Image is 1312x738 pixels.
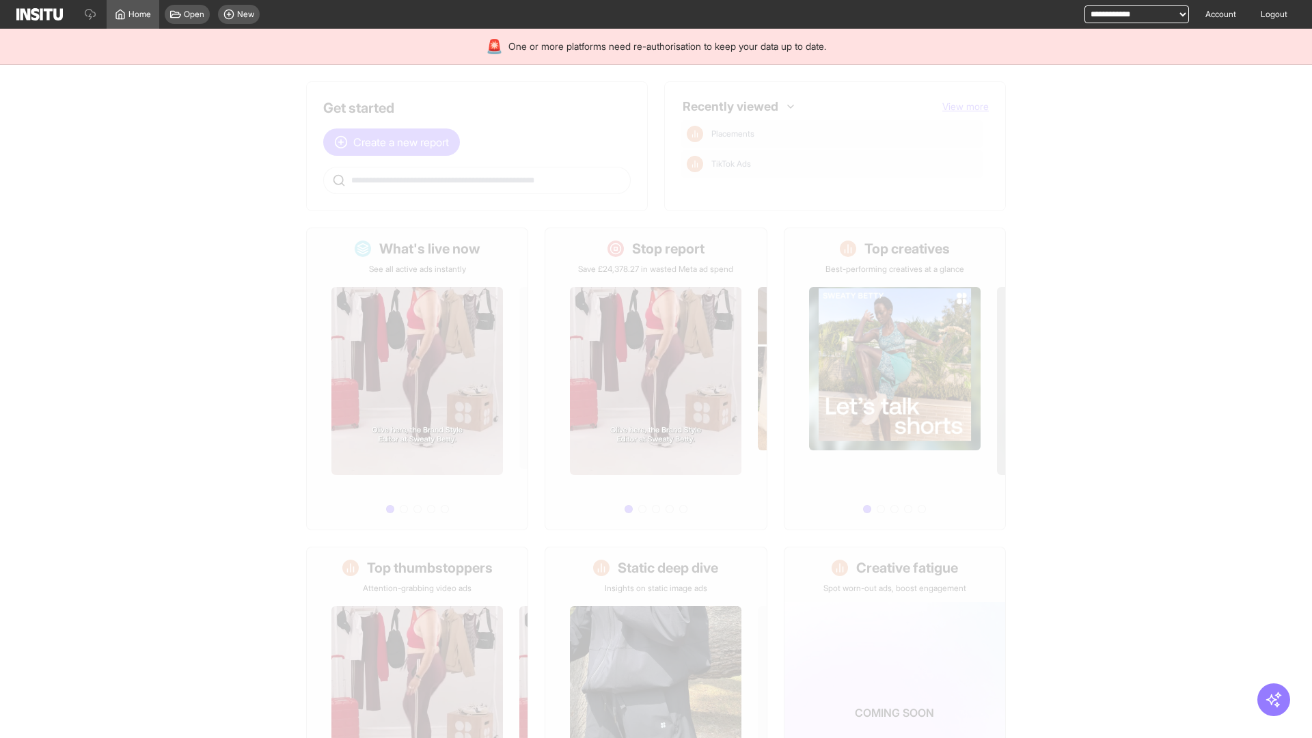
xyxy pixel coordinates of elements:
div: 🚨 [486,37,503,56]
span: New [237,9,254,20]
span: One or more platforms need re-authorisation to keep your data up to date. [508,40,826,53]
span: Open [184,9,204,20]
img: Logo [16,8,63,20]
span: Home [128,9,151,20]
